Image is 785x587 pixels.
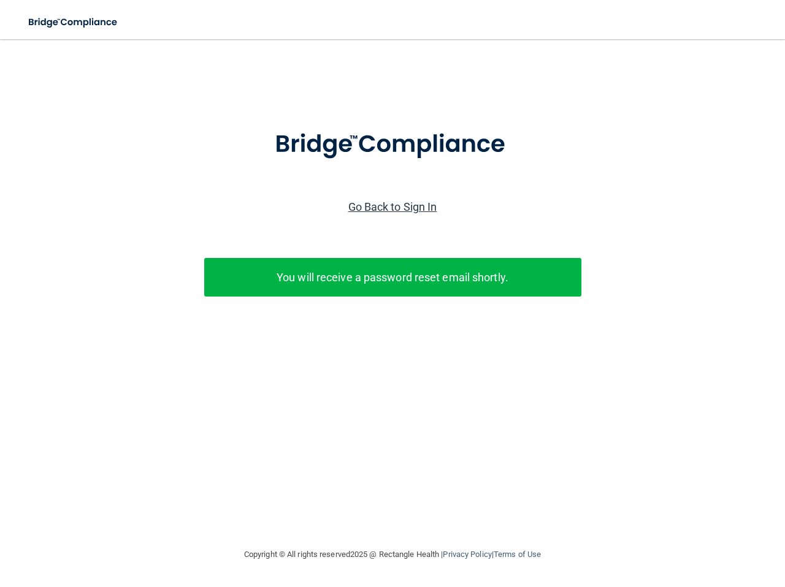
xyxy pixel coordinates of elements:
a: Terms of Use [494,550,541,559]
img: bridge_compliance_login_screen.278c3ca4.svg [18,10,129,35]
img: bridge_compliance_login_screen.278c3ca4.svg [250,113,535,176]
a: Privacy Policy [443,550,491,559]
div: Copyright © All rights reserved 2025 @ Rectangle Health | | [169,535,616,574]
a: Go Back to Sign In [348,200,437,213]
p: You will receive a password reset email shortly. [213,267,572,287]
